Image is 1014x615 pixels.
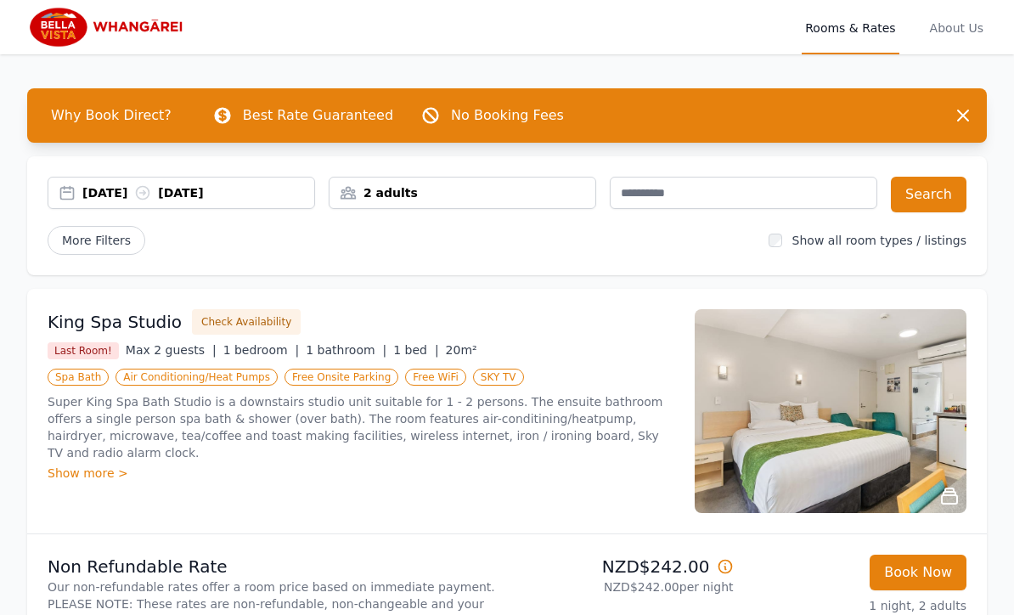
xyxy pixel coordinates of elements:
p: Best Rate Guaranteed [243,105,393,126]
span: Last Room! [48,342,119,359]
span: 1 bed | [393,343,438,357]
p: No Booking Fees [451,105,564,126]
p: NZD$242.00 per night [514,578,734,595]
label: Show all room types / listings [792,234,966,247]
span: Free Onsite Parking [284,369,398,386]
div: Show more > [48,465,674,482]
span: 1 bathroom | [306,343,386,357]
div: 2 adults [330,184,595,201]
span: Max 2 guests | [126,343,217,357]
span: 20m² [446,343,477,357]
button: Search [891,177,966,212]
img: Bella Vista Whangarei [27,7,190,48]
p: Super King Spa Bath Studio is a downstairs studio unit suitable for 1 - 2 persons. The ensuite ba... [48,393,674,461]
span: Free WiFi [405,369,466,386]
span: 1 bedroom | [223,343,300,357]
button: Book Now [870,555,966,590]
span: Why Book Direct? [37,99,185,133]
span: SKY TV [473,369,524,386]
button: Check Availability [192,309,301,335]
p: NZD$242.00 [514,555,734,578]
p: 1 night, 2 adults [747,597,967,614]
span: Spa Bath [48,369,109,386]
h3: King Spa Studio [48,310,182,334]
span: More Filters [48,226,145,255]
span: Air Conditioning/Heat Pumps [115,369,278,386]
p: Non Refundable Rate [48,555,500,578]
div: [DATE] [DATE] [82,184,314,201]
